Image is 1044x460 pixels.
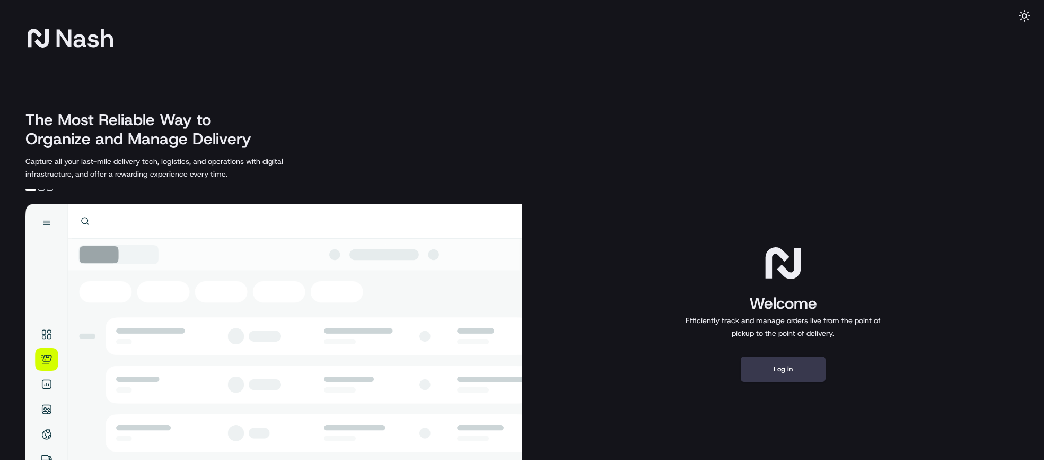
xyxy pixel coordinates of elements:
p: Efficiently track and manage orders live from the point of pickup to the point of delivery. [681,314,885,340]
h2: The Most Reliable Way to Organize and Manage Delivery [25,110,263,149]
h1: Welcome [681,293,885,314]
span: Nash [55,28,114,49]
p: Capture all your last-mile delivery tech, logistics, and operations with digital infrastructure, ... [25,155,331,180]
button: Log in [741,357,826,382]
